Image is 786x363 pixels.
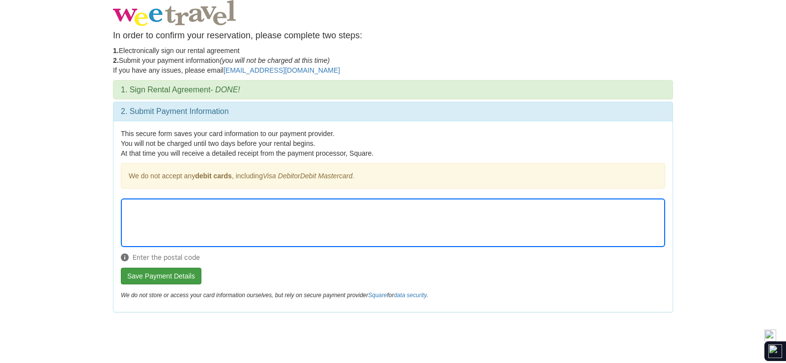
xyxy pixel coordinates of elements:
[764,330,776,341] img: Avatar-Emma.png
[224,66,340,74] a: [EMAIL_ADDRESS][DOMAIN_NAME]
[113,47,119,55] strong: 1.
[768,344,782,358] img: landing-logo-v2.png
[263,172,294,180] em: Visa Debit
[394,292,427,299] a: data security
[121,85,665,94] h3: 1. Sign Rental Agreement
[300,172,353,180] em: Debit Mastercard
[121,163,665,189] div: We do not accept any , including or .
[121,129,665,158] p: This secure form saves your card information to our payment provider. You will not be charged unt...
[113,31,673,41] h4: In order to confirm your reservation, please complete two steps:
[121,292,428,299] em: We do not store or access your card information ourselves, but rely on secure payment provider for .
[113,46,673,75] p: Electronically sign our rental agreement Submit your payment information If you have any issues, ...
[195,172,232,180] strong: debit cards
[220,56,330,64] em: (you will not be charged at this time)
[121,199,665,247] iframe: Secure Credit Card Form
[121,107,665,116] h3: 2. Submit Payment Information
[121,252,665,262] span: Enter the postal code
[210,85,240,94] em: - DONE!
[121,268,201,284] button: Save Payment Details
[113,56,119,64] strong: 2.
[368,292,387,299] a: Square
